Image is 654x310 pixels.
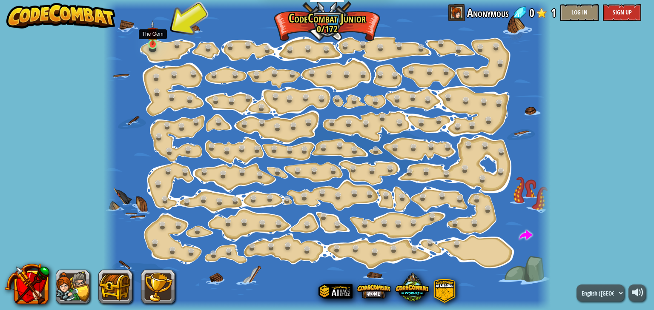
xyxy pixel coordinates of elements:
[6,3,115,28] img: CodeCombat - Learn how to code by playing a game
[147,20,158,46] img: level-banner-unstarted.png
[529,4,534,21] span: 0
[551,4,556,21] span: 1
[467,4,508,21] span: Anonymous
[603,4,641,21] button: Sign Up
[560,4,599,21] button: Log In
[577,284,624,301] select: Languages
[628,284,645,301] button: Adjust volume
